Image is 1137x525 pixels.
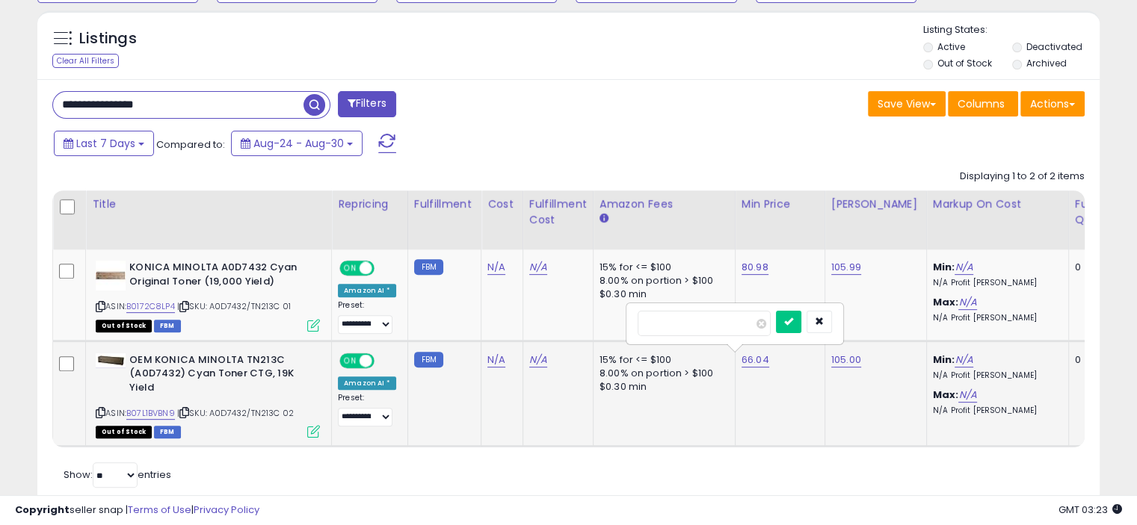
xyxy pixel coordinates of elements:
span: 2025-09-8 03:23 GMT [1059,503,1122,517]
div: $0.30 min [600,380,724,394]
a: N/A [529,352,547,367]
label: Archived [1026,57,1066,69]
span: FBM [154,320,181,332]
button: Aug-24 - Aug-30 [231,131,363,156]
span: OFF [372,354,396,367]
small: Amazon Fees. [600,212,608,226]
span: All listings that are currently out of stock and unavailable for purchase on Amazon [96,426,152,438]
a: N/A [487,352,505,367]
a: N/A [487,260,505,275]
div: Title [92,196,325,212]
a: Privacy Policy [194,503,259,517]
div: Fulfillment Cost [529,196,587,228]
button: Filters [338,91,396,117]
button: Columns [948,91,1018,117]
p: N/A Profit [PERSON_NAME] [933,278,1057,288]
b: Max: [933,388,959,402]
button: Save View [868,91,946,117]
div: Cost [487,196,517,212]
div: $0.30 min [600,288,724,301]
a: N/A [958,295,976,310]
b: KONICA MINOLTA A0D7432 Cyan Original Toner (19,000 Yield) [129,261,311,292]
div: Min Price [742,196,819,212]
label: Active [937,40,965,53]
p: Listing States: [923,23,1100,37]
div: 15% for <= $100 [600,353,724,367]
div: ASIN: [96,261,320,330]
h5: Listings [79,28,137,49]
span: Aug-24 - Aug-30 [253,136,344,151]
div: Displaying 1 to 2 of 2 items [960,170,1085,184]
b: Max: [933,295,959,309]
span: ON [341,262,360,275]
strong: Copyright [15,503,70,517]
a: N/A [955,260,973,275]
div: Fulfillable Quantity [1075,196,1127,228]
a: 66.04 [742,352,769,367]
span: Show: entries [64,467,171,482]
a: N/A [958,388,976,403]
div: Amazon Fees [600,196,729,212]
p: N/A Profit [PERSON_NAME] [933,406,1057,416]
span: Compared to: [156,137,225,152]
a: N/A [529,260,547,275]
small: FBM [414,352,443,367]
small: FBM [414,259,443,275]
a: Terms of Use [128,503,191,517]
b: OEM KONICA MINOLTA TN213C (A0D7432) Cyan Toner CTG, 19K Yield [129,353,311,399]
img: 31DlHSDvJsL._SL40_.jpg [96,353,126,367]
a: 80.98 [742,260,768,275]
label: Out of Stock [937,57,992,69]
p: N/A Profit [PERSON_NAME] [933,370,1057,381]
span: All listings that are currently out of stock and unavailable for purchase on Amazon [96,320,152,332]
img: 31AEJ3eTInL._SL40_.jpg [96,261,126,291]
span: FBM [154,426,181,438]
div: ASIN: [96,353,320,436]
p: N/A Profit [PERSON_NAME] [933,313,1057,323]
b: Min: [933,352,955,367]
div: Amazon AI * [338,376,396,390]
div: Preset: [338,393,396,426]
div: Clear All Filters [52,54,119,68]
b: Min: [933,260,955,274]
div: 0 [1075,261,1121,274]
div: seller snap | | [15,503,259,518]
a: 105.00 [831,352,861,367]
th: The percentage added to the cost of goods (COGS) that forms the calculator for Min & Max prices. [926,190,1068,249]
button: Actions [1020,91,1085,117]
a: 105.99 [831,260,861,275]
div: [PERSON_NAME] [831,196,920,212]
a: B0172C8LP4 [126,300,175,313]
span: OFF [372,262,396,275]
div: 8.00% on portion > $100 [600,274,724,288]
div: Repricing [338,196,401,212]
label: Deactivated [1026,40,1082,53]
button: Last 7 Days [54,131,154,156]
span: Last 7 Days [76,136,135,151]
span: Columns [958,96,1005,111]
div: Amazon AI * [338,284,396,297]
a: B07L1BVBN9 [126,407,175,420]
a: N/A [955,352,973,367]
div: Preset: [338,300,396,334]
div: Markup on Cost [933,196,1062,212]
div: 15% for <= $100 [600,261,724,274]
span: | SKU: A0D7432/TN213C 01 [177,300,291,312]
div: 8.00% on portion > $100 [600,367,724,380]
span: ON [341,354,360,367]
div: Fulfillment [414,196,475,212]
span: | SKU: A0D7432/TN213C 02 [177,407,294,419]
div: 0 [1075,353,1121,367]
